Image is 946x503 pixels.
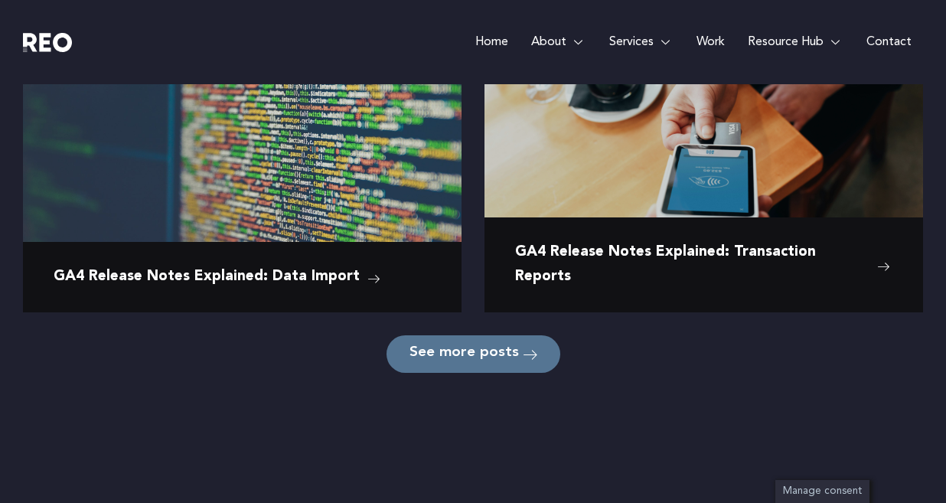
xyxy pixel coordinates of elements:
[54,265,383,289] a: GA4 Release Notes Explained: Data Import
[515,240,892,290] a: GA4 Release Notes Explained: Transaction Reports
[515,240,869,290] span: GA4 Release Notes Explained: Transaction Reports
[54,265,360,289] span: GA4 Release Notes Explained: Data Import
[387,335,560,373] a: See more posts
[783,486,862,496] span: Manage consent
[409,347,519,361] span: See more posts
